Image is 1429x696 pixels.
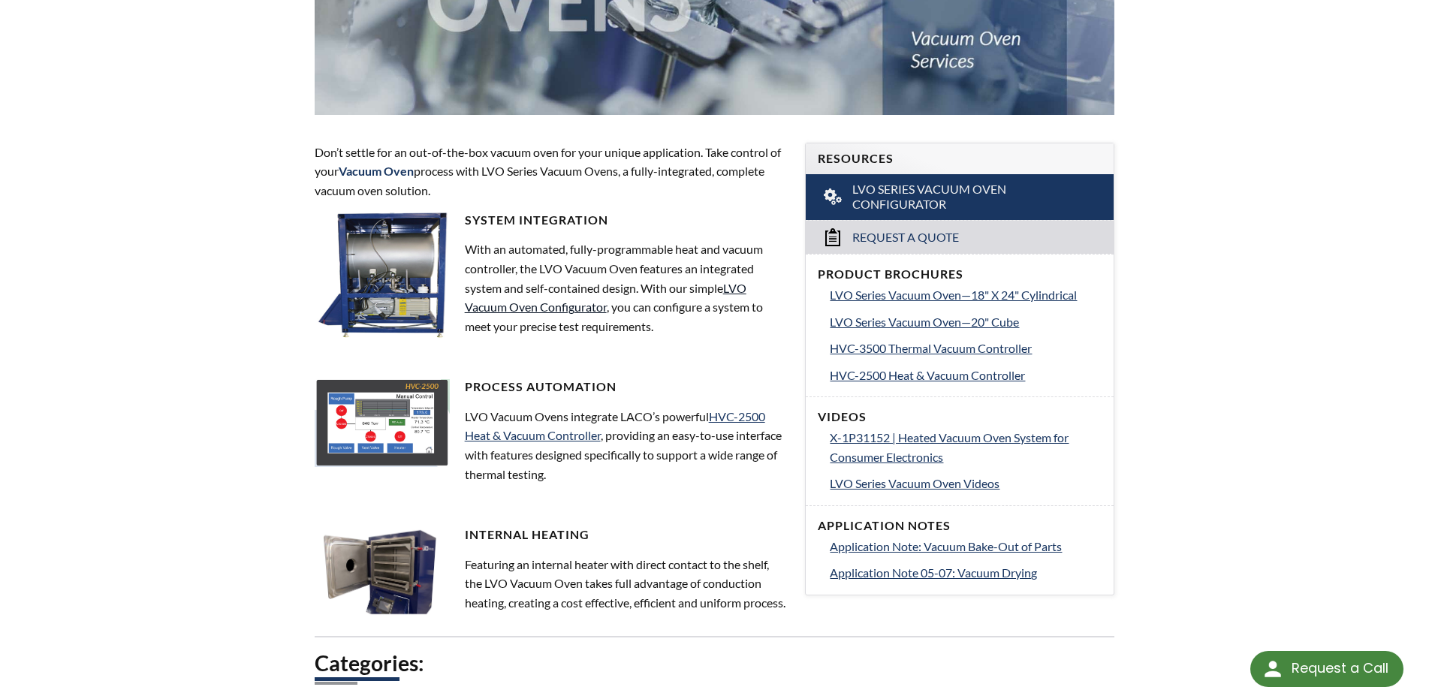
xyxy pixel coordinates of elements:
[852,230,959,246] span: Request a Quote
[806,174,1114,221] a: LVO Series Vacuum Oven Configurator
[830,339,1102,358] a: HVC-3500 Thermal Vacuum Controller
[830,474,1102,493] a: LVO Series Vacuum Oven Videos
[818,518,1102,534] h4: Application Notes
[315,649,1115,677] h2: Categories:
[830,428,1102,466] a: X-1P31152 | Heated Vacuum Oven System for Consumer Electronics
[830,537,1102,556] a: Application Note: Vacuum Bake-Out of Parts
[315,240,788,336] p: With an automated, fully-programmable heat and vacuum controller, the LVO Vacuum Oven features an...
[818,267,1102,282] h4: Product Brochures
[830,565,1037,580] span: Application Note 05-07: Vacuum Drying
[315,407,788,484] p: LVO Vacuum Ovens integrate LACO’s powerful , providing an easy-to-use interface with features des...
[315,527,788,543] h4: Internal Heating
[315,212,788,228] h4: System Integration
[1261,657,1285,681] img: round button
[830,288,1077,302] span: LVO Series Vacuum Oven—18" X 24" Cylindrical
[830,539,1062,553] span: Application Note: Vacuum Bake-Out of Parts
[315,527,465,617] img: LVO-4-shelves.jpg
[315,212,465,339] img: LVO-H_side2.jpg
[315,379,465,467] img: LVO-2500.jpg
[1292,651,1388,685] div: Request a Call
[830,368,1025,382] span: HVC-2500 Heat & Vacuum Controller
[806,220,1114,254] a: Request a Quote
[818,151,1102,167] h4: Resources
[830,366,1102,385] a: HVC-2500 Heat & Vacuum Controller
[830,341,1032,355] span: HVC-3500 Thermal Vacuum Controller
[818,409,1102,425] h4: Videos
[830,430,1069,464] span: X-1P31152 | Heated Vacuum Oven System for Consumer Electronics
[830,476,999,490] span: LVO Series Vacuum Oven Videos
[1250,651,1403,687] div: Request a Call
[830,563,1102,583] a: Application Note 05-07: Vacuum Drying
[315,555,788,613] p: Featuring an internal heater with direct contact to the shelf, the LVO Vacuum Oven takes full adv...
[830,315,1019,329] span: LVO Series Vacuum Oven—20" Cube
[315,379,788,395] h4: Process Automation
[315,143,788,200] p: Don’t settle for an out-of-the-box vacuum oven for your unique application. Take control of your ...
[830,285,1102,305] a: LVO Series Vacuum Oven—18" X 24" Cylindrical
[830,312,1102,332] a: LVO Series Vacuum Oven—20" Cube
[852,182,1070,213] span: LVO Series Vacuum Oven Configurator
[339,164,414,178] strong: Vacuum Oven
